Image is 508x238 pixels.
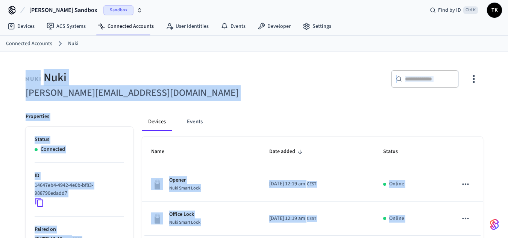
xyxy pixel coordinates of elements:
a: Connected Accounts [92,20,160,33]
p: 14647eb4-4942-4e0b-bf83-988790edadd7 [35,182,121,197]
p: Properties [26,113,49,121]
a: Devices [2,20,41,33]
div: Find by IDCtrl K [424,3,484,17]
a: Developer [252,20,297,33]
p: Office Lock [169,211,200,218]
h6: [PERSON_NAME][EMAIL_ADDRESS][DOMAIN_NAME] [26,85,250,101]
button: Events [181,113,209,131]
p: ID [35,172,124,180]
button: Devices [142,113,172,131]
p: Paired on [35,226,124,233]
table: sticky table [142,137,483,236]
a: ACS Systems [41,20,92,33]
a: Nuki [68,40,79,48]
img: Nuki Smart Lock 3.0 Pro Black, Front [151,212,163,224]
p: Connected [41,146,65,153]
a: Connected Accounts [6,40,52,48]
img: Nuki Logo, Square [26,70,41,85]
div: Europe/Paris [269,180,316,188]
p: Opener [169,176,200,184]
span: CEST [307,181,316,188]
p: Online [389,215,404,223]
a: User Identities [160,20,215,33]
img: Nuki Smart Lock 3.0 Pro Black, Front [151,178,163,190]
img: SeamLogoGradient.69752ec5.svg [490,218,499,230]
button: TK [487,3,502,18]
span: Name [151,146,174,158]
a: Settings [297,20,337,33]
span: [PERSON_NAME] Sandbox [29,6,97,15]
span: Nuki Smart Lock [169,185,200,191]
div: Nuki [26,70,250,85]
div: connected account tabs [142,113,483,131]
p: Online [389,180,404,188]
div: Europe/Paris [269,215,316,223]
span: Status [383,146,408,158]
span: Find by ID [438,6,461,14]
p: Status [35,136,124,144]
span: TK [488,3,501,17]
span: [DATE] 12:19 am [269,180,305,188]
span: Date added [269,146,305,158]
span: [DATE] 12:19 am [269,215,305,223]
span: Sandbox [103,5,133,15]
span: CEST [307,215,316,222]
span: Ctrl K [463,6,478,14]
span: Nuki Smart Lock [169,219,200,226]
a: Events [215,20,252,33]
